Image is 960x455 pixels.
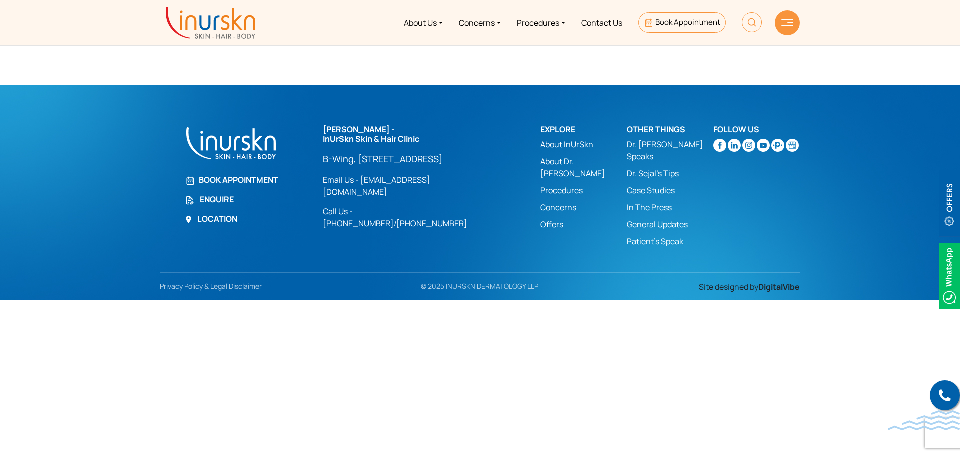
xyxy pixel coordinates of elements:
img: inurskn-footer-logo [185,125,277,161]
a: Procedures [540,184,627,196]
img: sejal-saheta-dermatologist [771,139,784,152]
img: linkedin [728,139,741,152]
a: General Updates [627,218,713,230]
a: Privacy Policy & Legal Disclaimer [160,281,267,291]
img: Skin-and-Hair-Clinic [786,139,799,152]
img: bluewave [888,410,960,430]
span: Book Appointment [655,17,720,27]
a: Procedures [509,4,573,41]
a: Call Us - [PHONE_NUMBER] [323,206,394,229]
h2: Explore [540,125,627,134]
a: Contact Us [573,4,630,41]
span: DigitalVibe [758,281,800,292]
img: Location [185,216,192,223]
div: / [323,125,528,229]
a: Dr. [PERSON_NAME] Speaks [627,138,713,162]
a: Location [185,213,311,225]
img: offerBt [939,170,960,236]
h2: [PERSON_NAME] - InUrSkn Skin & Hair Clinic [323,125,488,144]
img: facebook [713,139,726,152]
img: Enquire [185,195,195,205]
img: hamLine.svg [781,19,793,26]
a: In The Press [627,201,713,213]
a: Dr. Sejal's Tips [627,167,713,179]
a: About Us [396,4,451,41]
h2: Other Things [627,125,713,134]
a: Concerns [451,4,509,41]
img: instagram [742,139,755,152]
h2: Follow Us [713,125,800,134]
a: Offers [540,218,627,230]
a: Enquire [185,193,311,205]
a: About InUrSkn [540,138,627,150]
img: inurskn-logo [166,7,255,39]
a: Concerns [540,201,627,213]
a: Book Appointment [638,12,726,33]
a: Case Studies [627,184,713,196]
a: Whatsappicon [939,269,960,280]
a: Patient’s Speak [627,235,713,247]
div: Site designed by [588,281,806,293]
img: youtube [757,139,770,152]
a: Email Us - [EMAIL_ADDRESS][DOMAIN_NAME] [323,174,488,198]
img: Book Appointment [185,176,194,185]
img: Whatsappicon [939,243,960,309]
a: Book Appointment [185,174,311,186]
a: [PHONE_NUMBER] [396,218,467,229]
div: © 2025 INURSKN DERMATOLOGY LLP [377,281,583,291]
a: About Dr. [PERSON_NAME] [540,155,627,179]
img: HeaderSearch [742,12,762,32]
a: B-Wing, [STREET_ADDRESS] [323,153,488,165]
